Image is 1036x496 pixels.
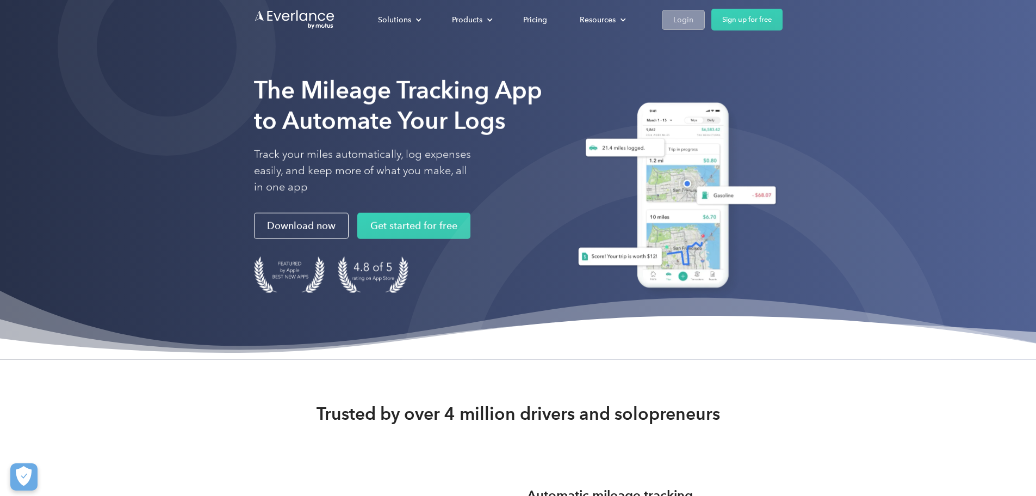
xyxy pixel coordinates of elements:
[357,213,470,239] a: Get started for free
[254,9,336,30] a: Go to homepage
[565,94,783,301] img: Everlance, mileage tracker app, expense tracking app
[673,13,693,27] div: Login
[580,13,616,27] div: Resources
[254,256,325,293] img: Badge for Featured by Apple Best New Apps
[367,10,430,29] div: Solutions
[569,10,635,29] div: Resources
[662,10,705,30] a: Login
[441,10,501,29] div: Products
[254,146,472,195] p: Track your miles automatically, log expenses easily, and keep more of what you make, all in one app
[523,13,547,27] div: Pricing
[254,76,542,135] strong: The Mileage Tracking App to Automate Your Logs
[512,10,558,29] a: Pricing
[10,463,38,491] button: Cookies Settings
[711,9,783,30] a: Sign up for free
[317,403,720,425] strong: Trusted by over 4 million drivers and solopreneurs
[378,13,411,27] div: Solutions
[452,13,482,27] div: Products
[254,213,349,239] a: Download now
[338,256,408,293] img: 4.9 out of 5 stars on the app store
